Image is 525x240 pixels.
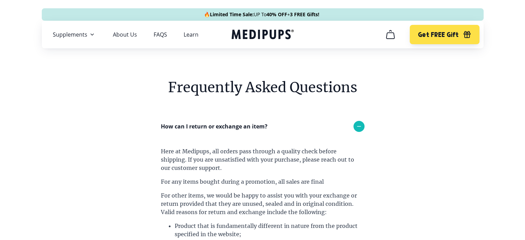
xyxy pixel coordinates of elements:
p: Here at Medipups, all orders pass through a quality check before shipping. If you are unsatisfied... [161,147,364,172]
button: cart [382,26,399,43]
span: 🔥 UP To + [204,11,319,18]
p: For any items bought during a promotion, all sales are final [161,177,364,186]
span: Supplements [53,31,87,38]
a: FAQS [154,31,167,38]
p: How can I return or exchange an item? [161,122,268,131]
p: For other items, we would be happy to assist you with your exchange or return provided that they ... [161,191,364,216]
a: Learn [184,31,198,38]
li: Product that is fundamentally different in nature from the product specified in the website; [175,222,364,238]
a: Medipups [232,28,294,42]
a: About Us [113,31,137,38]
button: Get FREE Gift [410,25,479,44]
h6: Frequently Asked Questions [161,77,364,97]
span: Get FREE Gift [418,31,458,39]
button: Supplements [53,30,96,39]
